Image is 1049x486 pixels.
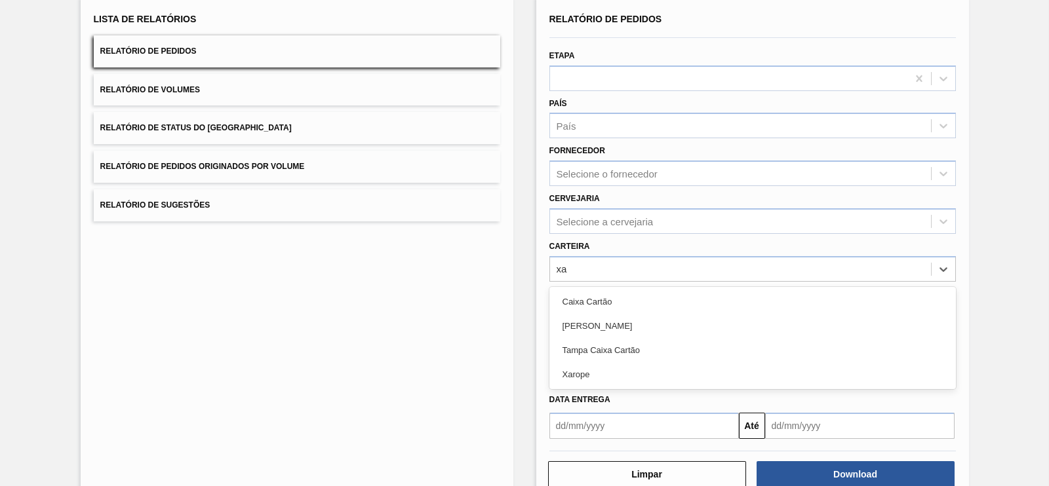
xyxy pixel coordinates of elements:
span: Relatório de Sugestões [100,200,210,210]
label: Cervejaria [549,194,600,203]
div: Selecione o fornecedor [557,168,658,179]
div: Selecione a cervejaria [557,215,654,227]
button: Relatório de Pedidos Originados por Volume [94,151,500,183]
span: Relatório de Volumes [100,85,200,94]
label: Fornecedor [549,146,605,155]
div: [PERSON_NAME] [549,314,956,338]
button: Até [739,413,765,439]
div: Xarope [549,362,956,386]
span: Lista de Relatórios [94,14,197,24]
div: Tampa Caixa Cartão [549,338,956,362]
div: Caixa Cartão [549,290,956,314]
label: Carteira [549,242,590,251]
input: dd/mm/yyyy [549,413,739,439]
input: dd/mm/yyyy [765,413,955,439]
span: Relatório de Pedidos [549,14,662,24]
span: Relatório de Status do [GEOGRAPHIC_DATA] [100,123,292,132]
div: País [557,121,576,132]
button: Relatório de Sugestões [94,189,500,221]
button: Relatório de Pedidos [94,35,500,67]
span: Relatório de Pedidos [100,47,197,56]
span: Data entrega [549,395,610,404]
span: Relatório de Pedidos Originados por Volume [100,162,305,171]
button: Relatório de Volumes [94,74,500,106]
label: Etapa [549,51,575,60]
button: Relatório de Status do [GEOGRAPHIC_DATA] [94,112,500,144]
label: País [549,99,567,108]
